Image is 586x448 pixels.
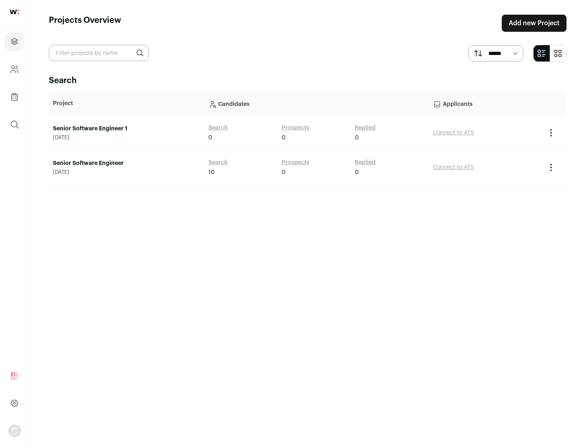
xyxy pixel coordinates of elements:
[53,134,200,141] span: [DATE]
[53,99,200,108] p: Project
[355,134,359,142] span: 0
[5,87,24,107] a: Company Lists
[208,95,425,112] p: Candidates
[49,15,121,32] h1: Projects Overview
[5,32,24,51] a: Projects
[355,124,376,132] a: Replied
[355,158,376,167] a: Replied
[282,158,309,167] a: Prospects
[208,168,215,176] span: 10
[8,424,21,437] button: Open dropdown
[282,134,286,142] span: 0
[208,124,228,132] a: Search
[282,168,286,176] span: 0
[208,158,228,167] a: Search
[433,95,538,112] p: Applicants
[5,59,24,79] a: Company and ATS Settings
[208,134,212,142] span: 0
[546,163,556,172] button: Project Actions
[53,159,200,167] a: Senior Software Engineer
[53,169,200,176] span: [DATE]
[355,168,359,176] span: 0
[502,15,566,32] a: Add new Project
[8,424,21,437] img: nopic.png
[49,45,149,61] input: Filter projects by name
[433,130,474,136] a: Connect to ATS
[282,124,309,132] a: Prospects
[433,165,474,170] a: Connect to ATS
[49,75,566,86] h2: Search
[10,10,19,14] img: wellfound-shorthand-0d5821cbd27db2630d0214b213865d53afaa358527fdda9d0ea32b1df1b89c2c.svg
[546,128,556,138] button: Project Actions
[53,125,200,133] a: Senior Software Engineer 1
